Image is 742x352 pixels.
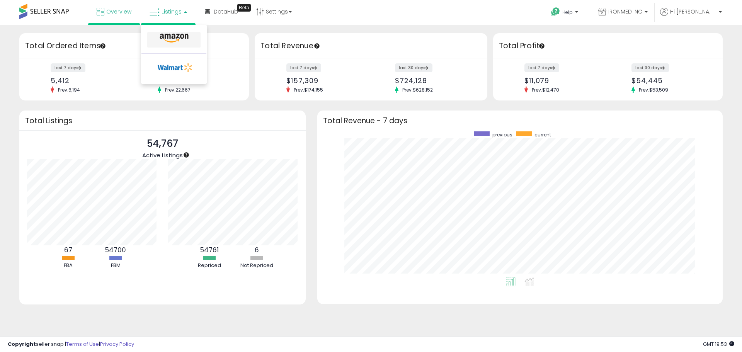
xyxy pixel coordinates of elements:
[142,136,183,151] p: 54,767
[158,77,235,85] div: 26,663
[234,262,280,269] div: Not Repriced
[524,63,559,72] label: last 7 days
[64,245,72,255] b: 67
[660,8,722,25] a: Hi [PERSON_NAME]
[200,245,219,255] b: 54761
[100,340,134,348] a: Privacy Policy
[499,41,717,51] h3: Total Profit
[51,63,85,72] label: last 7 days
[492,131,512,138] span: previous
[92,262,139,269] div: FBM
[255,245,259,255] b: 6
[631,77,709,85] div: $54,445
[670,8,716,15] span: Hi [PERSON_NAME]
[51,77,128,85] div: 5,412
[237,4,251,12] div: Tooltip anchor
[395,77,474,85] div: $724,128
[313,43,320,49] div: Tooltip anchor
[183,151,190,158] div: Tooltip anchor
[8,341,134,348] div: seller snap | |
[524,77,602,85] div: $11,079
[551,7,560,17] i: Get Help
[25,118,300,124] h3: Total Listings
[290,87,327,93] span: Prev: $174,155
[54,87,84,93] span: Prev: 6,194
[45,262,91,269] div: FBA
[186,262,233,269] div: Repriced
[106,8,131,15] span: Overview
[25,41,243,51] h3: Total Ordered Items
[105,245,126,255] b: 54700
[323,118,717,124] h3: Total Revenue - 7 days
[703,340,734,348] span: 2025-09-10 19:53 GMT
[260,41,482,51] h3: Total Revenue
[562,9,573,15] span: Help
[99,43,106,49] div: Tooltip anchor
[635,87,672,93] span: Prev: $53,509
[631,63,669,72] label: last 30 days
[286,63,321,72] label: last 7 days
[286,77,365,85] div: $157,309
[545,1,586,25] a: Help
[142,151,183,159] span: Active Listings
[395,63,432,72] label: last 30 days
[398,87,437,93] span: Prev: $628,152
[161,87,194,93] span: Prev: 22,667
[538,43,545,49] div: Tooltip anchor
[66,340,99,348] a: Terms of Use
[162,8,182,15] span: Listings
[608,8,642,15] span: IRONMED INC
[214,8,238,15] span: DataHub
[8,340,36,348] strong: Copyright
[528,87,563,93] span: Prev: $12,470
[534,131,551,138] span: current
